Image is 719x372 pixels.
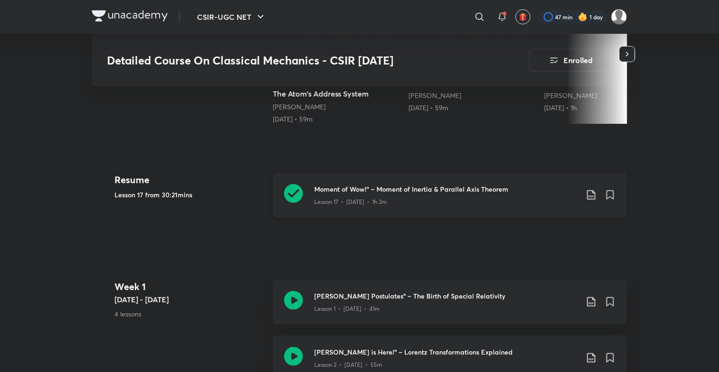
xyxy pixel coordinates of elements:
[515,9,531,24] button: avatar
[314,305,380,313] p: Lesson 1 • [DATE] • 41m
[273,173,627,229] a: Moment of Wow!” – Moment of Inertia & Parallel Axis TheoremLesson 17 • [DATE] • 1h 2m
[519,13,527,21] img: avatar
[114,280,265,294] h4: Week 1
[314,198,387,206] p: Lesson 17 • [DATE] • 1h 2m
[611,9,627,25] img: Ankit
[107,54,476,67] h3: Detailed Course On Classical Mechanics - CSIR [DATE]
[273,77,401,99] h5: AMP #1Quantum States of Electrons: The Atom's Address System
[273,114,401,124] div: 10th Mar • 59m
[114,309,265,319] p: 4 lessons
[273,280,627,336] a: [PERSON_NAME] Postulates” – The Birth of Special RelativityLesson 1 • [DATE] • 41m
[314,347,578,357] h3: [PERSON_NAME] is Here!” – Lorentz Transformations Explained
[544,103,672,113] div: 4th Jul • 1h
[409,103,537,113] div: 20th Mar • 59m
[314,184,578,194] h3: Moment of Wow!” – Moment of Inertia & Parallel Axis Theorem
[529,49,612,72] button: Enrolled
[92,10,168,22] img: Company Logo
[544,91,597,100] a: [PERSON_NAME]
[409,91,461,100] a: [PERSON_NAME]
[314,361,382,369] p: Lesson 2 • [DATE] • 55m
[409,91,537,100] div: Amit Ranjan
[273,102,401,112] div: Amit Ranjan
[114,173,265,187] h4: Resume
[191,8,272,26] button: CSIR-UGC NET
[544,91,672,100] div: Amit Ranjan
[314,291,578,301] h3: [PERSON_NAME] Postulates” – The Birth of Special Relativity
[578,12,588,22] img: streak
[114,190,265,200] h5: Lesson 17 from 30:21mins
[273,102,326,111] a: [PERSON_NAME]
[114,294,265,305] h5: [DATE] - [DATE]
[92,10,168,24] a: Company Logo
